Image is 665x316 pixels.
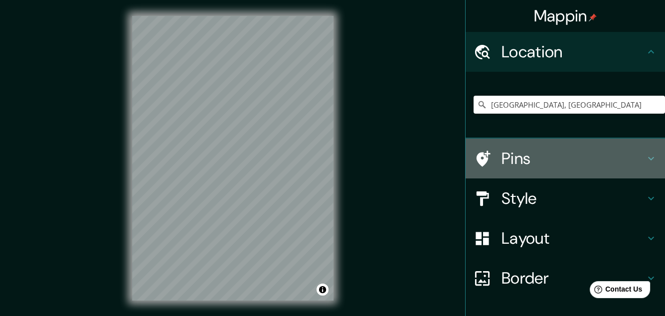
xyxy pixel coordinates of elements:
iframe: Help widget launcher [576,277,654,305]
h4: Layout [501,228,645,248]
div: Location [466,32,665,72]
input: Pick your city or area [474,96,665,114]
div: Border [466,258,665,298]
canvas: Map [132,16,333,301]
button: Toggle attribution [317,284,329,296]
h4: Border [501,268,645,288]
div: Pins [466,139,665,178]
h4: Style [501,188,645,208]
div: Layout [466,218,665,258]
h4: Mappin [534,6,597,26]
h4: Pins [501,149,645,168]
img: pin-icon.png [589,13,597,21]
div: Style [466,178,665,218]
h4: Location [501,42,645,62]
